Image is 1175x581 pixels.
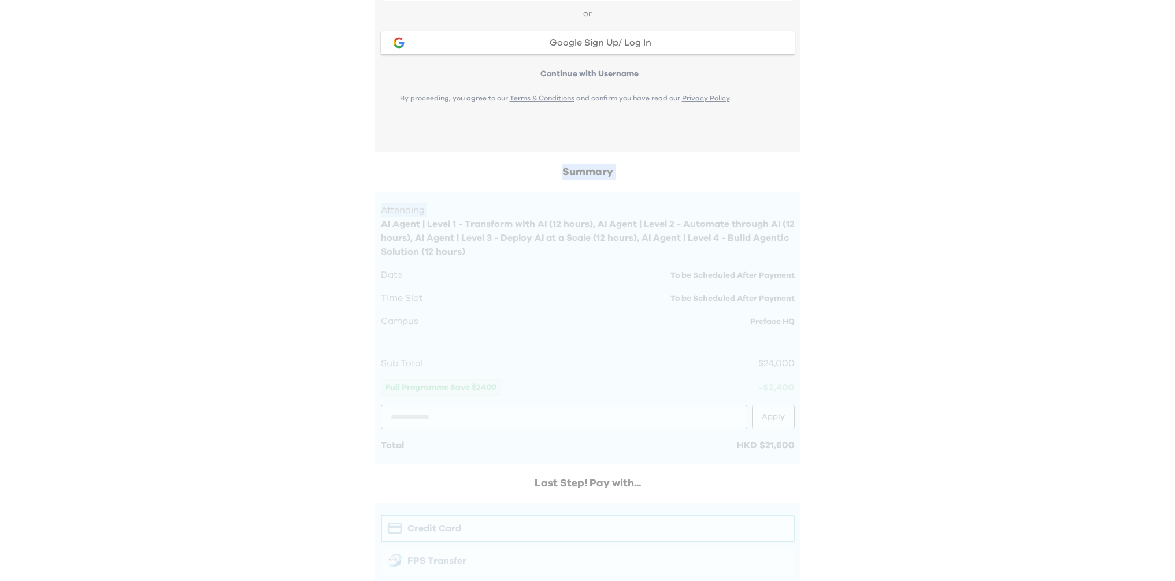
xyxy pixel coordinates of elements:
a: Privacy Policy [682,95,730,102]
span: or [579,8,596,20]
p: By proceeding, you agree to our and confirm you have read our . [381,94,751,103]
img: google login [392,36,406,50]
span: Google Sign Up/ Log In [550,38,651,47]
p: Continue with Username [384,68,795,80]
a: Terms & Conditions [510,95,574,102]
button: google loginGoogle Sign Up/ Log In [381,31,795,54]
